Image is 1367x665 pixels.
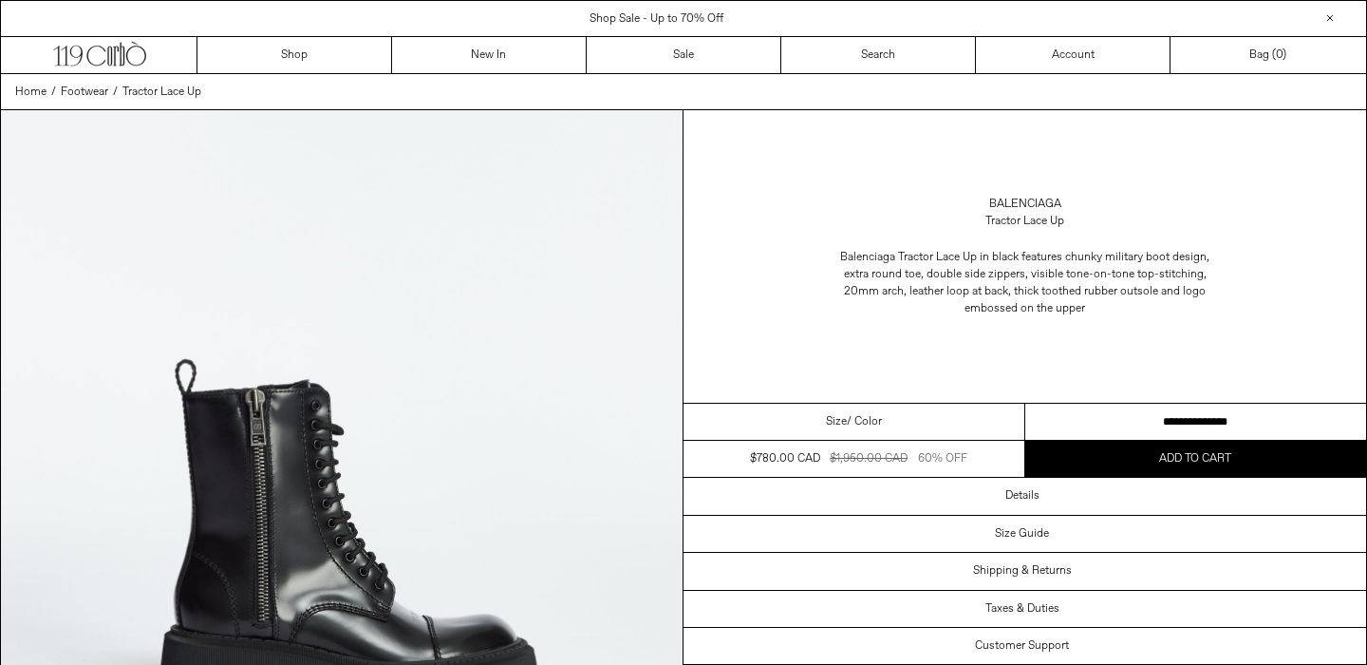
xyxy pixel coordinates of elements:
[61,84,108,101] a: Footwear
[918,450,967,467] div: 60% OFF
[1005,489,1039,503] h3: Details
[847,413,882,430] span: / Color
[1159,451,1231,466] span: Add to cart
[985,602,1059,616] h3: Taxes & Duties
[750,450,820,467] div: $780.00 CAD
[835,249,1215,317] div: Balenciaga Tractor Lace Up in black features chunky military boot design, extra round toe, double...
[781,37,976,73] a: Search
[197,37,392,73] a: Shop
[985,213,1064,230] div: Tractor Lace Up
[989,196,1061,213] a: Balenciaga
[973,564,1072,578] h3: Shipping & Returns
[15,84,47,101] a: Home
[830,450,908,467] div: $1,950.00 CAD
[392,37,587,73] a: New In
[587,37,781,73] a: Sale
[122,85,201,100] span: Tractor Lace Up
[826,413,847,430] span: Size
[975,639,1069,653] h3: Customer Support
[113,84,118,101] span: /
[122,84,201,101] a: Tractor Lace Up
[1276,47,1283,63] span: 0
[590,11,723,27] a: Shop Sale - Up to 70% Off
[1170,37,1365,73] a: Bag ()
[1276,47,1286,64] span: )
[976,37,1170,73] a: Account
[995,527,1049,541] h3: Size Guide
[15,85,47,100] span: Home
[51,84,56,101] span: /
[1025,441,1367,477] button: Add to cart
[61,85,108,100] span: Footwear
